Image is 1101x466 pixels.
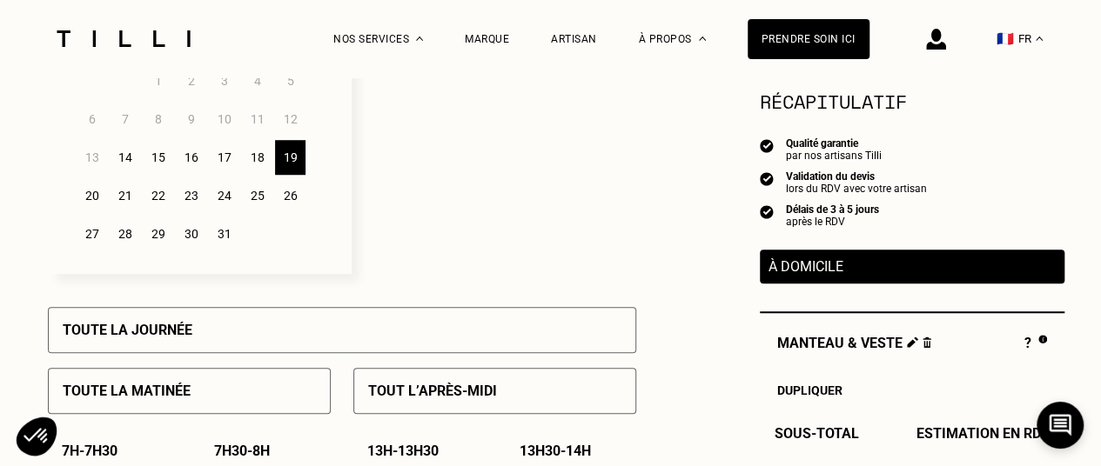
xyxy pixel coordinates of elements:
[242,178,272,213] div: 25
[699,37,706,41] img: Menu déroulant à propos
[786,170,927,183] div: Validation du devis
[769,258,1056,275] p: À domicile
[62,443,117,459] p: 7h - 7h30
[242,140,272,175] div: 18
[465,33,509,45] a: Marque
[786,137,882,150] div: Qualité garantie
[176,140,206,175] div: 16
[1024,335,1046,354] div: ?
[777,383,1047,397] div: Dupliquer
[214,443,270,459] p: 7h30 - 8h
[143,178,173,213] div: 22
[520,443,591,459] p: 13h30 - 14h
[110,178,140,213] div: 21
[110,140,140,175] div: 14
[209,216,239,251] div: 31
[786,183,927,195] div: lors du RDV avec votre artisan
[907,336,918,348] img: Éditer
[77,216,107,251] div: 27
[760,87,1064,116] section: Récapitulatif
[1036,37,1043,41] img: menu déroulant
[916,425,1050,442] span: Estimation en RDV
[760,425,1064,442] div: Sous-Total
[63,383,191,399] p: Toute la matinée
[176,178,206,213] div: 23
[760,170,774,186] img: icon list info
[63,322,192,338] p: Toute la journée
[777,335,932,354] span: Manteau & veste
[367,443,439,459] p: 13h - 13h30
[748,19,869,59] a: Prendre soin ici
[926,29,946,50] img: icône connexion
[275,178,305,213] div: 26
[275,140,305,175] div: 19
[786,150,882,162] div: par nos artisans Tilli
[176,216,206,251] div: 30
[923,336,932,348] img: Supprimer
[50,30,197,47] img: Logo du service de couturière Tilli
[786,216,879,228] div: après le RDV
[209,178,239,213] div: 24
[110,216,140,251] div: 28
[997,30,1014,47] span: 🇫🇷
[786,203,879,216] div: Délais de 3 à 5 jours
[143,140,173,175] div: 15
[368,383,497,399] p: Tout l’après-midi
[416,37,423,41] img: Menu déroulant
[77,178,107,213] div: 20
[760,137,774,153] img: icon list info
[551,33,597,45] a: Artisan
[143,216,173,251] div: 29
[209,140,239,175] div: 17
[760,203,774,219] img: icon list info
[1038,335,1046,343] img: Pourquoi le prix est indéfini ?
